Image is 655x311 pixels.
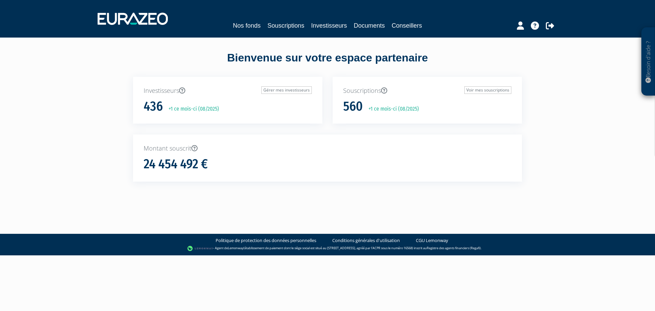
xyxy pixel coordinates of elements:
[343,99,363,114] h1: 560
[311,21,347,30] a: Investisseurs
[7,245,648,252] div: - Agent de (établissement de paiement dont le siège social est situé au [STREET_ADDRESS], agréé p...
[98,13,168,25] img: 1732889491-logotype_eurazeo_blanc_rvb.png
[354,21,385,30] a: Documents
[416,237,448,244] a: CGU Lemonway
[187,245,214,252] img: logo-lemonway.png
[364,105,419,113] p: +1 ce mois-ci (08/2025)
[261,86,312,94] a: Gérer mes investisseurs
[144,86,312,95] p: Investisseurs
[644,31,652,93] p: Besoin d'aide ?
[228,246,244,250] a: Lemonway
[427,246,481,250] a: Registre des agents financiers (Regafi)
[216,237,316,244] a: Politique de protection des données personnelles
[144,157,208,171] h1: 24 454 492 €
[144,99,163,114] h1: 436
[164,105,219,113] p: +1 ce mois-ci (08/2025)
[233,21,261,30] a: Nos fonds
[267,21,304,30] a: Souscriptions
[392,21,422,30] a: Conseillers
[464,86,511,94] a: Voir mes souscriptions
[332,237,400,244] a: Conditions générales d'utilisation
[128,50,527,77] div: Bienvenue sur votre espace partenaire
[343,86,511,95] p: Souscriptions
[144,144,511,153] p: Montant souscrit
